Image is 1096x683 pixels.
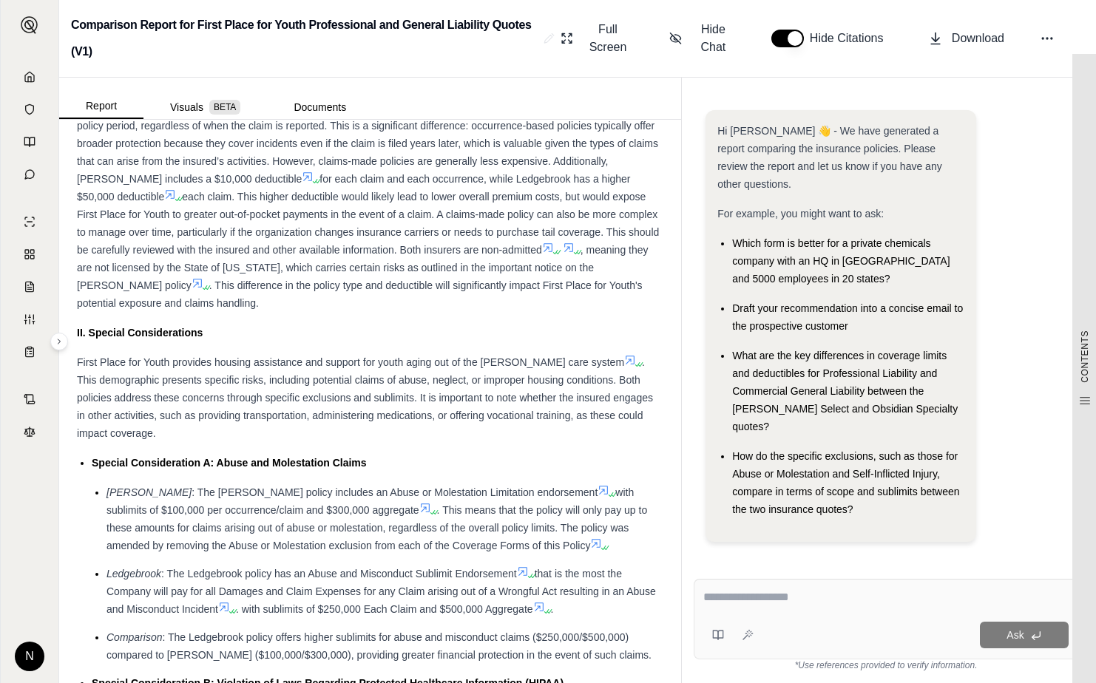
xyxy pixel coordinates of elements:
span: . The [PERSON_NAME] policy is a claims-made policy, meaning it covers claims reported during the ... [77,67,663,185]
button: Download [922,24,1010,53]
div: N [15,642,44,671]
a: Documents Vault [10,95,50,124]
span: [PERSON_NAME] [106,486,192,498]
a: Claim Coverage [10,272,50,302]
span: : The Ledgebrook policy offers higher sublimits for abuse and misconduct claims ($250,000/$500,00... [106,631,652,661]
a: Home [10,62,50,92]
button: Report [59,94,143,119]
span: For example, you might want to ask: [717,208,884,220]
span: Download [952,30,1004,47]
a: Contract Analysis [10,384,50,414]
h2: Comparison Report for First Place for Youth Professional and General Liability Quotes (V1) [71,12,538,65]
div: *Use references provided to verify information. [694,659,1078,671]
span: Which form is better for a private chemicals company with an HQ in [GEOGRAPHIC_DATA] and 5000 emp... [732,237,950,285]
span: What are the key differences in coverage limits and deductibles for Professional Liability and Co... [732,350,958,432]
span: : The Ledgebrook policy has an Abuse and Misconduct Sublimit Endorsement [161,568,517,580]
span: . This demographic presents specific risks, including potential claims of abuse, neglect, or impr... [77,356,653,439]
button: Ask [980,622,1069,648]
button: Expand sidebar [15,10,44,40]
button: Full Screen [555,15,640,62]
a: Prompt Library [10,127,50,157]
span: How do the specific exclusions, such as those for Abuse or Molestation and Self-Inflicted Injury,... [732,450,959,515]
a: Single Policy [10,207,50,237]
span: . This difference in the policy type and deductible will significantly impact First Place for You... [77,279,643,309]
button: Hide Chat [663,15,742,62]
span: Hide Citations [810,30,893,47]
span: Hi [PERSON_NAME] 👋 - We have generated a report comparing the insurance policies. Please review t... [717,125,942,190]
span: Ledgebrook [106,568,161,580]
button: Visuals [143,95,267,119]
span: for each claim and each occurrence, while Ledgebrook has a higher $50,000 deductible [77,173,631,203]
span: Ask [1007,629,1024,641]
img: Expand sidebar [21,16,38,34]
span: First Place for Youth provides housing assistance and support for youth aging out of the [PERSON_... [77,356,624,368]
span: each claim. This higher deductible would likely lead to lower overall premium costs, but would ex... [77,191,659,256]
a: Policy Comparisons [10,239,50,269]
span: : The [PERSON_NAME] policy includes an Abuse or Molestation Limitation endorsement [192,486,598,498]
span: Full Screen [582,21,633,56]
span: Comparison [106,631,162,643]
span: , meaning they are not licensed by the State of [US_STATE], which carries certain risks as outlin... [77,244,649,291]
span: . [551,603,554,615]
strong: II. Special Considerations [77,327,203,339]
a: Chat [10,160,50,189]
span: Special Consideration A: Abuse and Molestation Claims [92,457,367,469]
button: Documents [267,95,373,119]
span: CONTENTS [1079,330,1091,383]
span: BETA [209,100,240,115]
button: Expand sidebar [50,333,68,350]
span: . This means that the policy will only pay up to these amounts for claims arising out of abuse or... [106,504,647,551]
a: Custom Report [10,305,50,334]
span: that is the most the Company will pay for all Damages and Claim Expenses for any Claim arising ou... [106,568,656,615]
span: Draft your recommendation into a concise email to the prospective customer [732,302,963,332]
a: Coverage Table [10,337,50,367]
span: with sublimits of $100,000 per occurrence/claim and $300,000 aggregate [106,486,634,516]
span: Hide Chat [691,21,736,56]
a: Legal Search Engine [10,417,50,446]
span: . with sublimits of $250,000 Each Claim and $500,000 Aggregate [236,603,533,615]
